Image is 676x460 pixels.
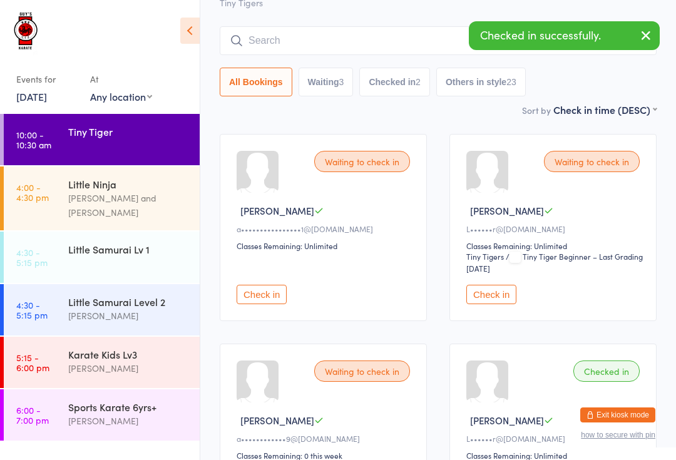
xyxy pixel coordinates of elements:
[4,166,200,230] a: 4:00 -4:30 pmLittle Ninja[PERSON_NAME] and [PERSON_NAME]
[544,151,640,172] div: Waiting to check in
[466,251,643,273] span: / Tiny Tiger Beginner – Last Grading [DATE]
[68,400,189,414] div: Sports Karate 6yrs+
[314,360,410,382] div: Waiting to check in
[16,130,51,150] time: 10:00 - 10:30 am
[4,114,200,165] a: 10:00 -10:30 amTiny Tiger
[68,191,189,220] div: [PERSON_NAME] and [PERSON_NAME]
[466,433,643,444] div: L••••••r@[DOMAIN_NAME]
[466,251,504,262] div: Tiny Tigers
[4,337,200,388] a: 5:15 -6:00 pmKarate Kids Lv3[PERSON_NAME]
[16,89,47,103] a: [DATE]
[16,405,49,425] time: 6:00 - 7:00 pm
[90,69,152,89] div: At
[436,68,526,96] button: Others in style23
[237,433,414,444] div: a••••••••••••9@[DOMAIN_NAME]
[470,414,544,427] span: [PERSON_NAME]
[13,9,41,56] img: Guy's Karate School
[68,361,189,376] div: [PERSON_NAME]
[470,204,544,217] span: [PERSON_NAME]
[237,240,414,251] div: Classes Remaining: Unlimited
[68,242,189,256] div: Little Samurai Lv 1
[573,360,640,382] div: Checked in
[506,77,516,87] div: 23
[16,69,78,89] div: Events for
[416,77,421,87] div: 2
[581,431,655,439] button: how to secure with pin
[68,177,189,191] div: Little Ninja
[220,26,657,55] input: Search
[240,204,314,217] span: [PERSON_NAME]
[4,284,200,335] a: 4:30 -5:15 pmLittle Samurai Level 2[PERSON_NAME]
[240,414,314,427] span: [PERSON_NAME]
[553,103,657,116] div: Check in time (DESC)
[339,77,344,87] div: 3
[237,223,414,234] div: a••••••••••••••••1@[DOMAIN_NAME]
[220,68,292,96] button: All Bookings
[237,285,287,304] button: Check in
[16,352,49,372] time: 5:15 - 6:00 pm
[16,300,48,320] time: 4:30 - 5:15 pm
[580,407,655,422] button: Exit kiosk mode
[466,240,643,251] div: Classes Remaining: Unlimited
[68,125,189,138] div: Tiny Tiger
[68,347,189,361] div: Karate Kids Lv3
[16,247,48,267] time: 4:30 - 5:15 pm
[90,89,152,103] div: Any location
[522,104,551,116] label: Sort by
[68,309,189,323] div: [PERSON_NAME]
[314,151,410,172] div: Waiting to check in
[68,414,189,428] div: [PERSON_NAME]
[466,223,643,234] div: L••••••r@[DOMAIN_NAME]
[4,232,200,283] a: 4:30 -5:15 pmLittle Samurai Lv 1
[4,389,200,441] a: 6:00 -7:00 pmSports Karate 6yrs+[PERSON_NAME]
[466,285,516,304] button: Check in
[359,68,430,96] button: Checked in2
[16,182,49,202] time: 4:00 - 4:30 pm
[68,295,189,309] div: Little Samurai Level 2
[469,21,660,50] div: Checked in successfully.
[299,68,354,96] button: Waiting3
